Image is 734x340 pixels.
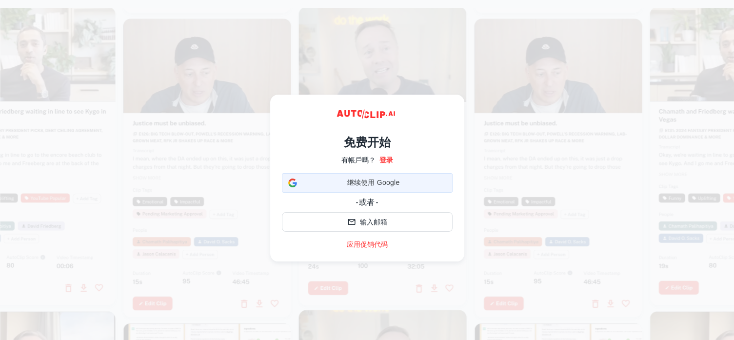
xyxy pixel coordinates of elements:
button: 输入邮箱 [282,212,453,232]
a: 登录 [379,155,393,165]
font: - 或者 - [356,198,378,207]
font: 应用促销代码 [347,240,388,248]
font: 继续使用 Google [347,179,400,186]
font: 登录 [379,156,393,164]
font: 免费开始 [344,135,391,149]
font: 输入邮箱 [360,218,387,226]
div: 继续使用 Google [282,173,453,193]
font: 有帳戶嗎？ [341,156,376,164]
